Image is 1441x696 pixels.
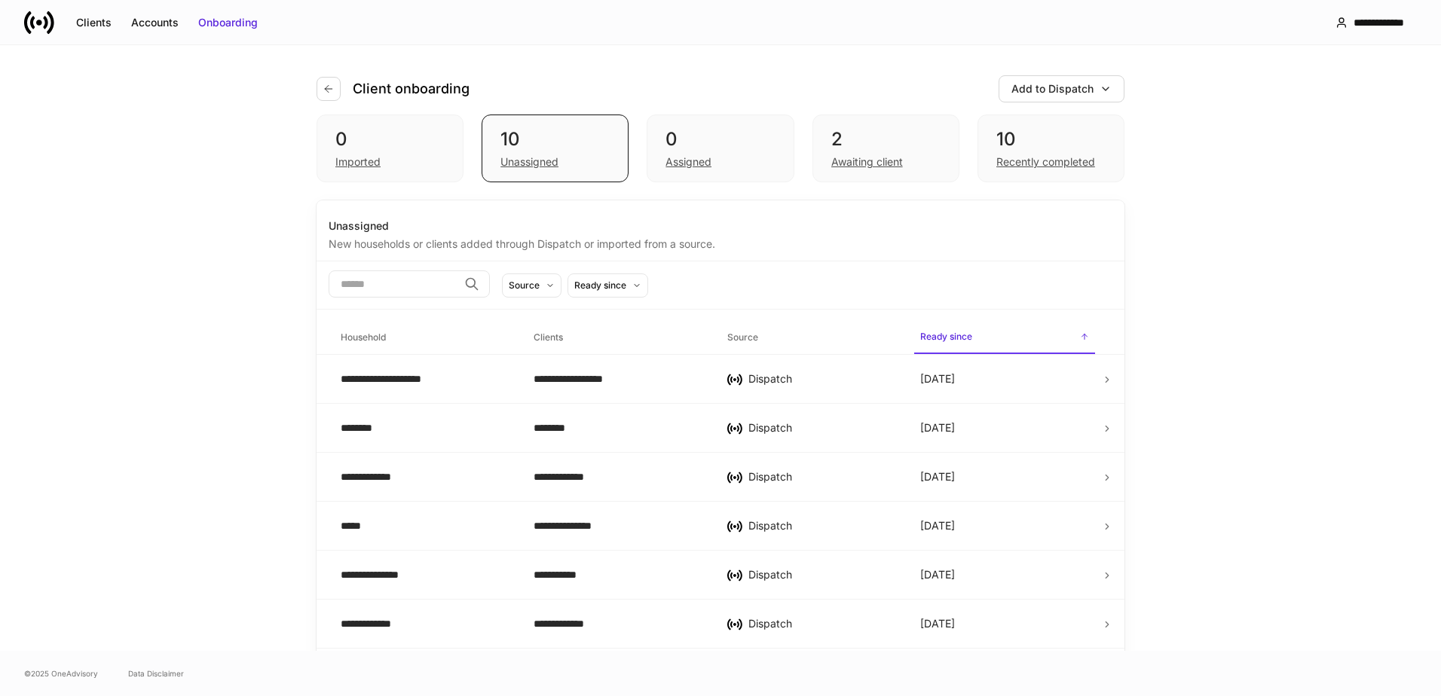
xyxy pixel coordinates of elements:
[24,667,98,679] span: © 2025 OneAdvisory
[748,371,896,386] div: Dispatch
[920,329,972,343] h6: Ready since
[121,11,188,35] button: Accounts
[812,114,959,182] div: 2Awaiting client
[131,15,179,30] div: Accounts
[920,567,955,582] p: [DATE]
[500,127,610,151] div: 10
[920,469,955,484] p: [DATE]
[568,273,648,298] button: Ready since
[502,273,561,298] button: Source
[920,616,955,631] p: [DATE]
[748,518,896,533] div: Dispatch
[748,469,896,484] div: Dispatch
[500,154,558,169] div: Unassigned
[534,330,563,344] h6: Clients
[528,322,708,353] span: Clients
[1011,81,1094,96] div: Add to Dispatch
[996,154,1095,169] div: Recently completed
[353,80,470,98] h4: Client onboarding
[188,11,268,35] button: Onboarding
[748,420,896,435] div: Dispatch
[999,75,1124,102] button: Add to Dispatch
[329,218,1112,234] div: Unassigned
[76,15,112,30] div: Clients
[335,127,445,151] div: 0
[831,127,941,151] div: 2
[66,11,121,35] button: Clients
[574,278,626,292] div: Ready since
[920,371,955,386] p: [DATE]
[920,420,955,435] p: [DATE]
[831,154,903,169] div: Awaiting client
[914,322,1095,354] span: Ready since
[647,114,794,182] div: 0Assigned
[509,278,540,292] div: Source
[128,667,184,679] a: Data Disclaimer
[341,330,386,344] h6: Household
[329,234,1112,252] div: New households or clients added through Dispatch or imported from a source.
[665,154,711,169] div: Assigned
[335,322,516,353] span: Household
[665,127,775,151] div: 0
[748,616,896,631] div: Dispatch
[977,114,1124,182] div: 10Recently completed
[727,330,758,344] h6: Source
[996,127,1106,151] div: 10
[482,114,629,182] div: 10Unassigned
[317,114,464,182] div: 0Imported
[920,518,955,533] p: [DATE]
[748,567,896,582] div: Dispatch
[198,15,258,30] div: Onboarding
[335,154,381,169] div: Imported
[721,322,902,353] span: Source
